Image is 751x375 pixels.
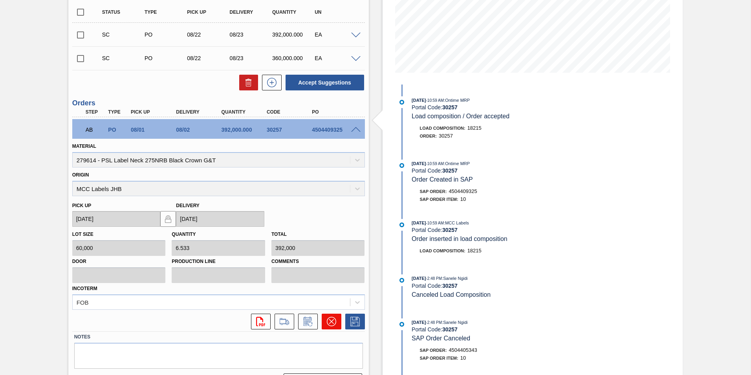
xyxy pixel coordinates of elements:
[174,127,225,133] div: 08/02/2025
[444,221,469,225] span: : MCC Labels
[313,55,360,61] div: EA
[247,314,271,329] div: Open PDF file
[265,127,315,133] div: 30257
[143,9,190,15] div: Type
[72,286,97,291] label: Incoterm
[100,9,148,15] div: Status
[129,109,180,115] div: Pick up
[442,283,458,289] strong: 30257
[100,31,148,38] div: Suggestion Created
[265,109,315,115] div: Code
[185,31,233,38] div: 08/22/2025
[84,121,107,138] div: Awaiting Pick Up
[399,322,404,327] img: atual
[176,211,264,227] input: mm/dd/yyyy
[271,232,287,237] label: Total
[442,167,458,174] strong: 30257
[286,75,364,90] button: Accept Suggestions
[271,256,365,267] label: Comments
[444,161,470,166] span: : Ontime MRP
[258,75,282,90] div: New suggestion
[341,314,365,329] div: Save Order
[176,203,200,208] label: Delivery
[270,9,318,15] div: Quantity
[439,133,453,139] span: 30257
[72,203,92,208] label: Pick up
[412,104,598,110] div: Portal Code:
[220,127,270,133] div: 392,000.000
[282,74,365,91] div: Accept Suggestions
[294,314,318,329] div: Inform order change
[460,196,466,202] span: 10
[313,9,360,15] div: UN
[163,214,173,224] img: locked
[412,176,473,183] span: Order Created in SAP
[270,55,318,61] div: 360,000.000
[228,31,275,38] div: 08/23/2025
[412,113,509,119] span: Load composition / Order accepted
[399,100,404,105] img: atual
[228,55,275,61] div: 08/23/2025
[270,31,318,38] div: 392,000.000
[442,320,467,325] span: : Sanele Ngidi
[72,232,93,237] label: Lot size
[420,356,458,360] span: SAP Order Item:
[420,348,447,353] span: SAP Order:
[172,256,265,267] label: Production Line
[185,55,233,61] div: 08/22/2025
[228,9,275,15] div: Delivery
[426,98,444,103] span: - 10:59 AM
[84,109,107,115] div: Step
[160,211,176,227] button: locked
[420,134,437,138] span: Order :
[449,347,477,353] span: 4504405343
[420,189,447,194] span: SAP Order:
[412,227,598,233] div: Portal Code:
[426,320,442,325] span: - 2:48 PM
[399,163,404,168] img: atual
[129,127,180,133] div: 08/01/2025
[426,162,444,166] span: - 10:59 AM
[100,55,148,61] div: Suggestion Created
[310,127,361,133] div: 4504409325
[420,126,465,131] span: Load Composition :
[220,109,270,115] div: Quantity
[460,355,466,361] span: 10
[442,276,467,281] span: : Sanele Ngidi
[444,98,470,103] span: : Ontime MRP
[318,314,341,329] div: Cancel Order
[412,320,426,325] span: [DATE]
[143,55,190,61] div: Purchase order
[412,335,470,342] span: SAP Order Canceled
[235,75,258,90] div: Delete Suggestions
[106,127,130,133] div: Purchase order
[426,221,444,225] span: - 10:59 AM
[143,31,190,38] div: Purchase order
[86,127,105,133] p: AB
[412,283,598,289] div: Portal Code:
[172,232,196,237] label: Quantity
[420,197,458,202] span: SAP Order Item:
[442,104,458,110] strong: 30257
[467,248,482,254] span: 18215
[412,221,426,225] span: [DATE]
[412,161,426,166] span: [DATE]
[399,222,404,227] img: atual
[399,278,404,283] img: atual
[313,31,360,38] div: EA
[412,167,598,174] div: Portal Code:
[412,235,507,242] span: Order inserted in load composition
[467,125,482,131] span: 18215
[74,331,363,343] label: Notes
[72,256,166,267] label: Door
[72,172,89,178] label: Origin
[72,143,96,149] label: Material
[77,299,89,305] div: FOB
[185,9,233,15] div: Pick up
[72,99,365,107] h3: Orders
[412,326,598,333] div: Portal Code:
[442,227,458,233] strong: 30257
[310,109,361,115] div: PO
[106,109,130,115] div: Type
[420,248,465,253] span: Load Composition :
